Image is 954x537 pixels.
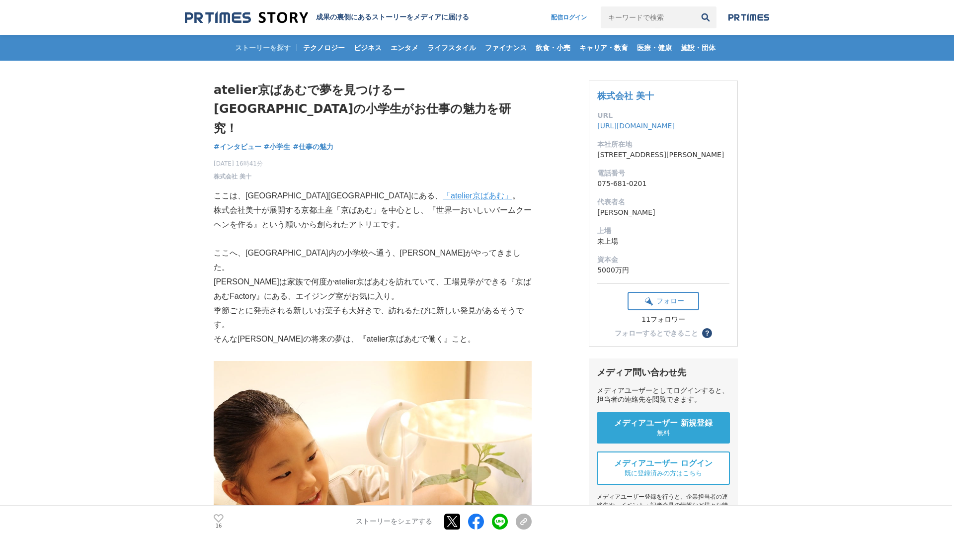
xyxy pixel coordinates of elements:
p: ストーリーをシェアする [356,517,432,526]
dt: 本社所在地 [597,139,729,150]
span: ライフスタイル [423,43,480,52]
p: 16 [214,524,224,529]
dt: URL [597,110,729,121]
a: ライフスタイル [423,35,480,61]
span: エンタメ [387,43,422,52]
p: [PERSON_NAME]は家族で何度かatelier京ばあむを訪れていて、工場見学ができる『京ばあむFactory』にある、エイジング室がお気に入り。 [214,275,532,304]
span: ファイナンス [481,43,531,52]
span: #小学生 [264,142,291,151]
dt: 電話番号 [597,168,729,179]
dt: 上場 [597,226,729,236]
img: 成果の裏側にあるストーリーをメディアに届ける [185,11,308,24]
a: 「atelier京ばあむ」 [443,191,512,200]
span: [DATE] 16時41分 [214,159,263,168]
button: ？ [702,328,712,338]
a: 施設・団体 [677,35,719,61]
p: ここは、[GEOGRAPHIC_DATA][GEOGRAPHIC_DATA]にある、 。 [214,189,532,203]
span: 飲食・小売 [532,43,574,52]
a: 株式会社 美十 [214,172,251,181]
a: テクノロジー [299,35,349,61]
a: #仕事の魅力 [293,142,333,152]
span: テクノロジー [299,43,349,52]
input: キーワードで検索 [601,6,695,28]
a: メディアユーザー 新規登録 無料 [597,412,730,444]
p: 季節ごとに発売される新しいお菓子も大好きで、訪れるたびに新しい発見があるそうです。 [214,304,532,333]
div: 11フォロワー [628,315,699,324]
a: ビジネス [350,35,386,61]
a: 成果の裏側にあるストーリーをメディアに届ける 成果の裏側にあるストーリーをメディアに届ける [185,11,469,24]
span: ビジネス [350,43,386,52]
img: prtimes [728,13,769,21]
a: 配信ログイン [541,6,597,28]
div: メディアユーザー登録を行うと、企業担当者の連絡先や、イベント・記者会見の情報など様々な特記情報を閲覧できます。 ※内容はストーリー・プレスリリースにより異なります。 [597,493,730,535]
dt: 代表者名 [597,197,729,207]
dd: 5000万円 [597,265,729,275]
a: #インタビュー [214,142,261,152]
span: キャリア・教育 [575,43,632,52]
button: フォロー [628,292,699,310]
span: 無料 [657,429,670,438]
div: メディア問い合わせ先 [597,366,730,378]
div: メディアユーザーとしてログインすると、担当者の連絡先を閲覧できます。 [597,386,730,404]
h2: 成果の裏側にあるストーリーをメディアに届ける [316,13,469,22]
span: #インタビュー [214,142,261,151]
span: 施設・団体 [677,43,719,52]
span: 医療・健康 [633,43,676,52]
a: 医療・健康 [633,35,676,61]
dd: [STREET_ADDRESS][PERSON_NAME] [597,150,729,160]
dd: [PERSON_NAME] [597,207,729,218]
button: 検索 [695,6,716,28]
dd: 075-681-0201 [597,179,729,189]
dd: 未上場 [597,236,729,247]
div: フォローするとできること [615,330,698,337]
p: そんな[PERSON_NAME]の将来の夢は、『atelier京ばあむで働く』こと。 [214,332,532,347]
a: メディアユーザー ログイン 既に登録済みの方はこちら [597,451,730,485]
p: ここへ、[GEOGRAPHIC_DATA]内の小学校へ通う、[PERSON_NAME]がやってきました。 [214,246,532,275]
p: 株式会社美十が展開する京都土産「京ばあむ」を中心とし、『世界一おいしいバームクーヘンを作る』という願いから創られたアトリエです。 [214,203,532,232]
a: [URL][DOMAIN_NAME] [597,122,675,130]
a: エンタメ [387,35,422,61]
span: メディアユーザー 新規登録 [614,418,713,429]
a: 株式会社 美十 [597,90,654,101]
span: 既に登録済みの方はこちら [625,469,702,478]
a: ファイナンス [481,35,531,61]
span: #仕事の魅力 [293,142,333,151]
a: #小学生 [264,142,291,152]
a: キャリア・教育 [575,35,632,61]
span: ？ [704,330,711,337]
dt: 資本金 [597,255,729,265]
a: 飲食・小売 [532,35,574,61]
span: メディアユーザー ログイン [614,458,713,469]
h1: atelier京ばあむで夢を見つけるー[GEOGRAPHIC_DATA]の小学生がお仕事の魅力を研究！ [214,81,532,138]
